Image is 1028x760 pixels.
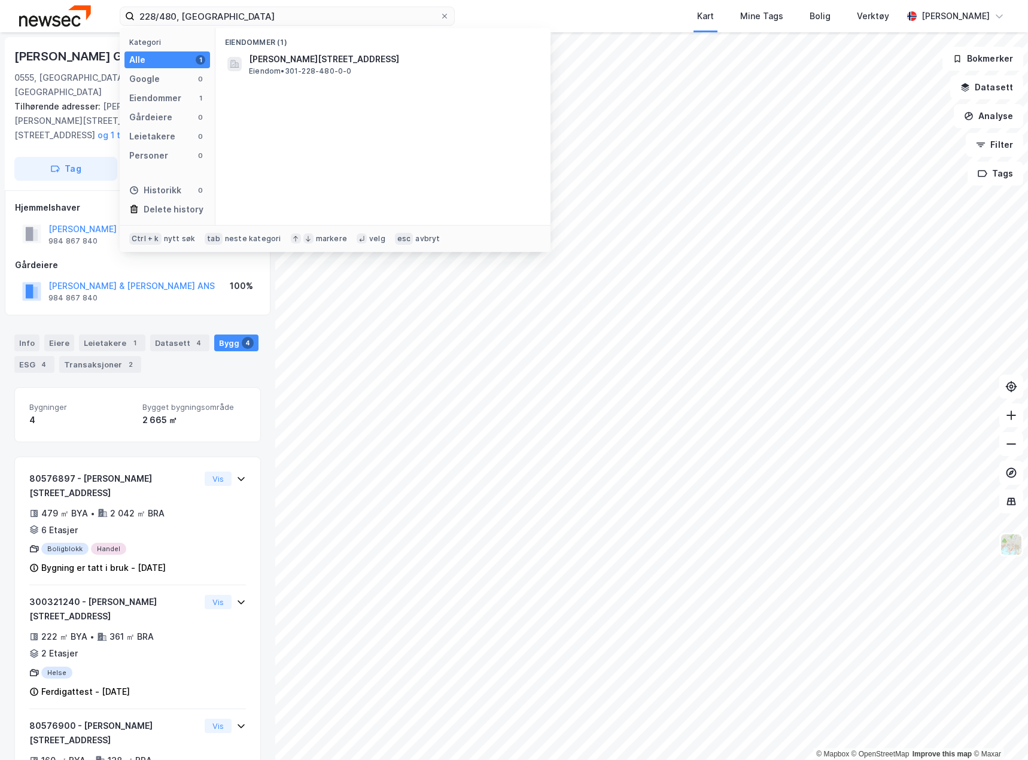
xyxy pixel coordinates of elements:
div: tab [205,233,223,245]
div: 80576897 - [PERSON_NAME][STREET_ADDRESS] [29,472,200,500]
div: Kategori [129,38,210,47]
div: Bolig [810,9,831,23]
div: 1 [196,55,205,65]
img: newsec-logo.f6e21ccffca1b3a03d2d.png [19,5,91,26]
div: Personer [129,148,168,163]
div: 984 867 840 [48,293,98,303]
div: [PERSON_NAME] Gate 38a [14,47,169,66]
div: ESG [14,356,54,373]
div: 300321240 - [PERSON_NAME][STREET_ADDRESS] [29,595,200,624]
div: avbryt [415,234,440,244]
div: 2 [124,358,136,370]
div: Ferdigattest - [DATE] [41,685,130,699]
div: 0 [196,151,205,160]
div: • [90,632,95,642]
div: Gårdeiere [129,110,172,124]
div: 1 [196,93,205,103]
div: 4 [29,413,133,427]
button: Filter [966,133,1023,157]
div: 100% [230,279,253,293]
div: 0 [196,74,205,84]
div: Hjemmelshaver [15,200,260,215]
div: Kontrollprogram for chat [968,703,1028,760]
span: Bygninger [29,402,133,412]
div: esc [395,233,413,245]
div: Kart [697,9,714,23]
input: Søk på adresse, matrikkel, gårdeiere, leietakere eller personer [135,7,440,25]
div: Eiere [44,335,74,351]
div: 2 Etasjer [41,646,78,661]
div: Ctrl + k [129,233,162,245]
div: Bygg [214,335,258,351]
div: Leietakere [129,129,175,144]
div: 0555, [GEOGRAPHIC_DATA], [GEOGRAPHIC_DATA] [14,71,165,99]
div: 0 [196,132,205,141]
div: Info [14,335,39,351]
div: 479 ㎡ BYA [41,506,88,521]
div: [PERSON_NAME] [921,9,990,23]
div: 4 [193,337,205,349]
div: Bygning er tatt i bruk - [DATE] [41,561,166,575]
div: 0 [196,113,205,122]
div: 80576900 - [PERSON_NAME][STREET_ADDRESS] [29,719,200,747]
div: 4 [242,337,254,349]
div: 222 ㎡ BYA [41,630,87,644]
iframe: Chat Widget [968,703,1028,760]
div: nytt søk [164,234,196,244]
button: Vis [205,595,232,609]
div: Datasett [150,335,209,351]
div: Delete history [144,202,203,217]
div: neste kategori [225,234,281,244]
div: 361 ㎡ BRA [110,630,154,644]
button: Tag [14,157,117,181]
div: 0 [196,186,205,195]
div: Eiendommer (1) [215,28,551,50]
div: 1 [129,337,141,349]
button: Vis [205,719,232,733]
div: Verktøy [857,9,889,23]
span: Bygget bygningsområde [142,402,246,412]
a: Improve this map [913,750,972,758]
button: Tags [968,162,1023,186]
div: velg [369,234,385,244]
button: Analyse [954,104,1023,128]
div: 4 [38,358,50,370]
div: Google [129,72,160,86]
div: Leietakere [79,335,145,351]
div: Alle [129,53,145,67]
div: 2 665 ㎡ [142,413,246,427]
div: [PERSON_NAME] Gate 38d, [PERSON_NAME][STREET_ADDRESS], [PERSON_NAME][STREET_ADDRESS] [14,99,251,142]
button: Bokmerker [942,47,1023,71]
div: Eiendommer [129,91,181,105]
div: 2 042 ㎡ BRA [110,506,165,521]
div: Transaksjoner [59,356,141,373]
button: Vis [205,472,232,486]
span: [PERSON_NAME][STREET_ADDRESS] [249,52,536,66]
button: Datasett [950,75,1023,99]
div: • [90,509,95,518]
div: Gårdeiere [15,258,260,272]
div: 984 867 840 [48,236,98,246]
a: OpenStreetMap [851,750,910,758]
span: Tilhørende adresser: [14,101,103,111]
img: Z [1000,533,1023,556]
div: Mine Tags [740,9,783,23]
div: Historikk [129,183,181,197]
div: markere [316,234,347,244]
div: 6 Etasjer [41,523,78,537]
a: Mapbox [816,750,849,758]
span: Eiendom • 301-228-480-0-0 [249,66,352,76]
